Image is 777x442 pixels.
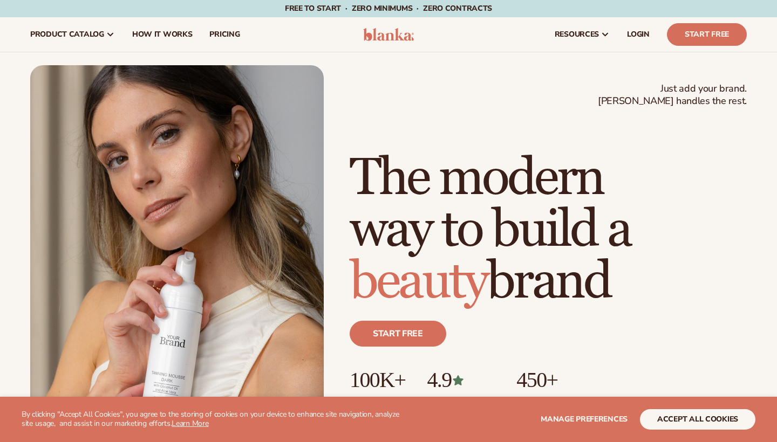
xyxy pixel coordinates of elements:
[516,392,598,410] p: High-quality products
[627,30,650,39] span: LOGIN
[618,17,658,52] a: LOGIN
[516,368,598,392] p: 450+
[350,368,405,392] p: 100K+
[541,409,628,430] button: Manage preferences
[363,28,414,41] img: logo
[350,321,446,347] a: Start free
[30,65,324,435] img: Female holding tanning mousse.
[350,153,747,308] h1: The modern way to build a brand
[285,3,492,13] span: Free to start · ZERO minimums · ZERO contracts
[124,17,201,52] a: How It Works
[427,392,495,410] p: Over 400 reviews
[350,392,405,410] p: Brands built
[22,410,406,429] p: By clicking "Accept All Cookies", you agree to the storing of cookies on your device to enhance s...
[640,409,755,430] button: accept all cookies
[22,17,124,52] a: product catalog
[546,17,618,52] a: resources
[132,30,193,39] span: How It Works
[427,368,495,392] p: 4.9
[541,414,628,424] span: Manage preferences
[555,30,599,39] span: resources
[598,82,747,108] span: Just add your brand. [PERSON_NAME] handles the rest.
[30,30,104,39] span: product catalog
[172,418,208,429] a: Learn More
[209,30,240,39] span: pricing
[667,23,747,46] a: Start Free
[350,250,487,313] span: beauty
[201,17,248,52] a: pricing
